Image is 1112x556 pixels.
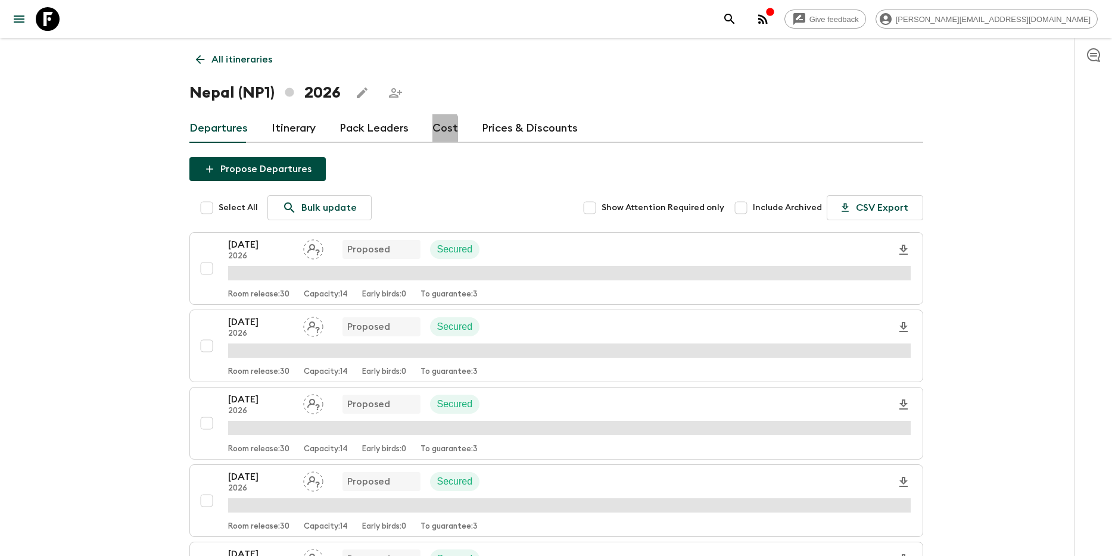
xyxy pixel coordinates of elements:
[430,240,480,259] div: Secured
[304,522,348,532] p: Capacity: 14
[228,329,294,339] p: 2026
[303,320,323,330] span: Assign pack leader
[896,243,911,257] svg: Download Onboarding
[347,397,390,411] p: Proposed
[304,290,348,299] p: Capacity: 14
[228,315,294,329] p: [DATE]
[347,474,390,489] p: Proposed
[189,232,923,305] button: [DATE]2026Assign pack leaderProposedSecuredRoom release:30Capacity:14Early birds:0To guarantee:3
[211,52,272,67] p: All itineraries
[430,472,480,491] div: Secured
[304,445,348,454] p: Capacity: 14
[718,7,742,31] button: search adventures
[347,242,390,257] p: Proposed
[228,238,294,252] p: [DATE]
[889,15,1097,24] span: [PERSON_NAME][EMAIL_ADDRESS][DOMAIN_NAME]
[7,7,31,31] button: menu
[339,114,409,143] a: Pack Leaders
[189,464,923,537] button: [DATE]2026Assign pack leaderProposedSecuredRoom release:30Capacity:14Early birds:0To guarantee:3
[420,445,478,454] p: To guarantee: 3
[803,15,865,24] span: Give feedback
[228,252,294,261] p: 2026
[301,201,357,215] p: Bulk update
[189,310,923,382] button: [DATE]2026Assign pack leaderProposedSecuredRoom release:30Capacity:14Early birds:0To guarantee:3
[272,114,316,143] a: Itinerary
[228,290,289,299] p: Room release: 30
[827,195,923,220] button: CSV Export
[189,157,326,181] button: Propose Departures
[189,114,248,143] a: Departures
[362,445,406,454] p: Early birds: 0
[420,367,478,377] p: To guarantee: 3
[350,81,374,105] button: Edit this itinerary
[602,202,724,214] span: Show Attention Required only
[304,367,348,377] p: Capacity: 14
[228,407,294,416] p: 2026
[189,387,923,460] button: [DATE]2026Assign pack leaderProposedSecuredRoom release:30Capacity:14Early birds:0To guarantee:3
[753,202,822,214] span: Include Archived
[303,398,323,407] span: Assign pack leader
[896,475,911,489] svg: Download Onboarding
[437,242,473,257] p: Secured
[228,484,294,493] p: 2026
[362,522,406,532] p: Early birds: 0
[437,474,473,489] p: Secured
[267,195,372,220] a: Bulk update
[362,367,406,377] p: Early birds: 0
[189,81,341,105] h1: Nepal (NP1) 2026
[437,397,473,411] p: Secured
[784,10,866,29] a: Give feedback
[228,470,294,484] p: [DATE]
[437,320,473,334] p: Secured
[420,522,478,532] p: To guarantee: 3
[189,48,279,71] a: All itineraries
[430,395,480,414] div: Secured
[896,320,911,335] svg: Download Onboarding
[303,243,323,252] span: Assign pack leader
[228,522,289,532] p: Room release: 30
[362,290,406,299] p: Early birds: 0
[384,81,407,105] span: Share this itinerary
[420,290,478,299] p: To guarantee: 3
[303,475,323,485] span: Assign pack leader
[896,398,911,412] svg: Download Onboarding
[430,317,480,336] div: Secured
[228,367,289,377] p: Room release: 30
[876,10,1098,29] div: [PERSON_NAME][EMAIL_ADDRESS][DOMAIN_NAME]
[228,392,294,407] p: [DATE]
[432,114,458,143] a: Cost
[482,114,578,143] a: Prices & Discounts
[219,202,258,214] span: Select All
[228,445,289,454] p: Room release: 30
[347,320,390,334] p: Proposed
